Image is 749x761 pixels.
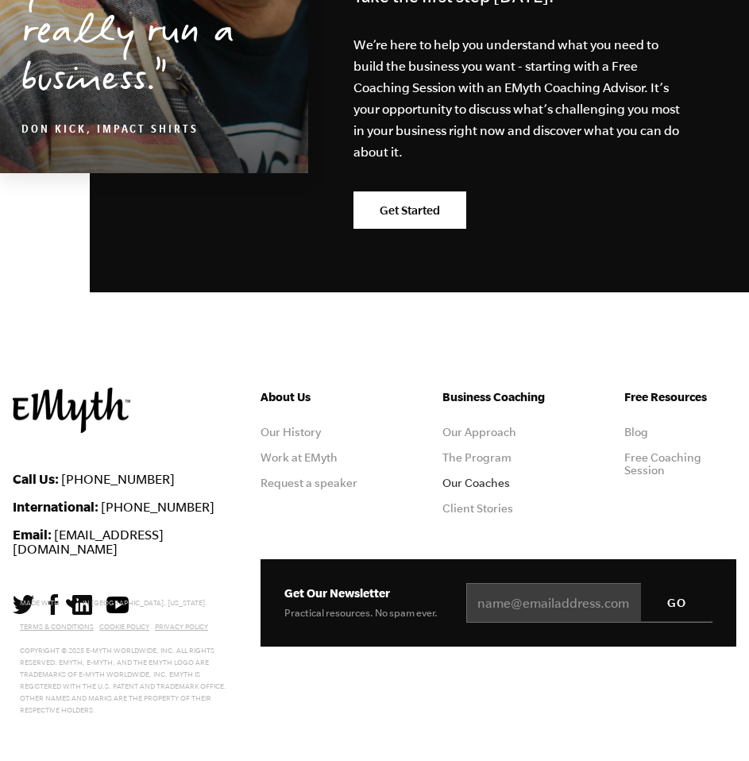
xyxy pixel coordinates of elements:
[13,527,164,556] a: [EMAIL_ADDRESS][DOMAIN_NAME]
[13,388,130,433] img: EMyth
[261,477,357,489] a: Request a speaker
[13,499,98,514] strong: International:
[284,607,438,619] span: Practical resources. No spam ever.
[20,623,94,631] a: Terms & Conditions
[66,598,77,608] img: Love
[624,426,648,438] a: Blog
[99,623,149,631] a: Cookie Policy
[13,527,52,542] strong: Email:
[353,191,466,230] a: Get Started
[442,477,510,489] a: Our Coaches
[442,426,516,438] a: Our Approach
[20,595,237,717] p: Made with in [GEOGRAPHIC_DATA], [US_STATE]. Copyright © 2025 E-Myth Worldwide, Inc. All rights re...
[442,451,512,464] a: The Program
[261,451,338,464] a: Work at EMyth
[101,500,214,514] a: [PHONE_NUMBER]
[353,34,685,163] p: We’re here to help you understand what you need to build the business you want - starting with a ...
[641,583,712,621] input: GO
[624,388,736,407] h5: Free Resources
[670,685,749,761] iframe: Chat Widget
[261,426,321,438] a: Our History
[155,623,208,631] a: Privacy Policy
[466,583,712,623] input: name@emailaddress.com
[284,586,390,600] span: Get Our Newsletter
[48,594,58,615] img: Facebook
[442,388,554,407] h5: Business Coaching
[21,125,199,137] cite: Don Kick, Impact Shirts
[13,595,34,614] img: Twitter
[61,472,175,486] a: [PHONE_NUMBER]
[624,451,701,477] a: Free Coaching Session
[261,388,373,407] h5: About Us
[442,502,513,515] a: Client Stories
[13,471,59,486] strong: Call Us:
